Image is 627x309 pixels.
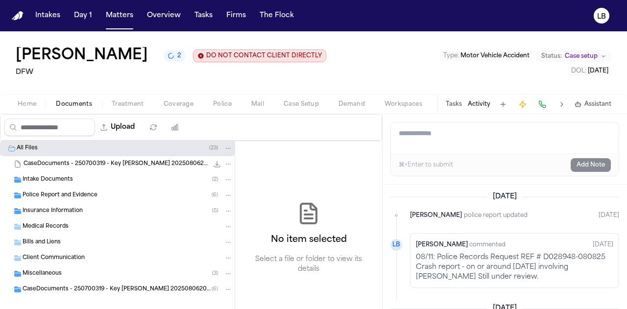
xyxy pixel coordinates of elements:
span: DO NOT CONTACT CLIENT DIRECTLY [206,52,322,60]
button: Make a Call [535,97,549,111]
span: Assistant [584,100,611,108]
button: Edit Type: Motor Vehicle Accident [440,51,532,61]
div: commented [416,239,506,251]
span: ( 23 ) [209,145,218,151]
button: Matters [102,7,137,24]
a: Home [12,11,24,21]
span: ( 5 ) [212,208,218,214]
span: ( 6 ) [212,286,218,292]
button: Add Task [496,97,510,111]
button: Overview [143,7,185,24]
span: Intake Documents [23,176,73,184]
span: ( 2 ) [212,177,218,182]
span: Type : [443,53,459,59]
h1: [PERSON_NAME] [16,47,148,65]
button: Firms [222,7,250,24]
button: Add Note [571,158,611,172]
h2: No item selected [271,233,347,247]
span: Demand [338,100,365,108]
button: Day 1 [70,7,96,24]
span: Status: [541,52,562,60]
button: Activity [468,100,490,108]
span: Treatment [112,100,144,108]
span: [DATE] [487,192,523,202]
input: Search files [4,119,95,136]
span: Documents [56,100,92,108]
div: LB [390,239,402,251]
time: August 11, 2025 at 10:01 AM [599,211,619,220]
img: Finch Logo [12,11,24,21]
time: August 11, 2025 at 9:42 AM [593,239,613,251]
span: [PERSON_NAME] [410,211,462,220]
span: Case Setup [284,100,319,108]
span: Client Communication [23,254,85,262]
span: ( 6 ) [212,192,218,198]
button: Edit matter name [16,47,148,65]
span: 2 [177,52,181,60]
span: Police Report and Evidence [23,191,97,200]
button: Edit DOL: 2025-07-29 [568,66,611,76]
span: Police [213,100,232,108]
span: Mail [251,100,264,108]
button: 2 active tasks [164,50,185,62]
span: Miscellaneous [23,270,62,278]
span: DOL : [571,68,586,74]
span: ( 3 ) [212,271,218,276]
button: Intakes [31,7,64,24]
span: CaseDocuments - 250700319 - Key [PERSON_NAME] 20250806200615 (unzipped) [23,285,212,294]
button: Assistant [575,100,611,108]
span: Bills and Liens [23,238,61,247]
span: [PERSON_NAME] [416,242,468,248]
button: Edit client contact restriction [193,49,326,62]
p: Select a file or folder to view its details [247,255,370,274]
span: All Files [17,144,38,153]
span: Home [18,100,36,108]
span: Insurance Information [23,207,83,215]
h2: DFW [16,67,326,78]
button: Change status from Case setup [536,50,611,62]
span: Case setup [565,52,598,60]
p: 08/11: Police Records Request REF # D028948-080825 Crash report - on or around [DATE] involving [... [416,253,613,282]
div: ⌘+Enter to submit [399,161,453,169]
button: Upload [95,119,141,136]
span: [DATE] [588,68,608,74]
span: Coverage [164,100,193,108]
button: Tasks [191,7,217,24]
span: Workspaces [385,100,422,108]
span: police report updated [464,211,528,220]
span: Motor Vehicle Accident [460,53,530,59]
button: Create Immediate Task [516,97,530,111]
button: Download CaseDocuments - 250700319 - Key v. Johnson 20250806200615.zip [212,159,222,169]
span: Medical Records [23,223,69,231]
button: The Flock [256,7,298,24]
span: CaseDocuments - 250700319 - Key [PERSON_NAME] 20250806200615.zip [24,160,208,168]
button: Tasks [446,100,462,108]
